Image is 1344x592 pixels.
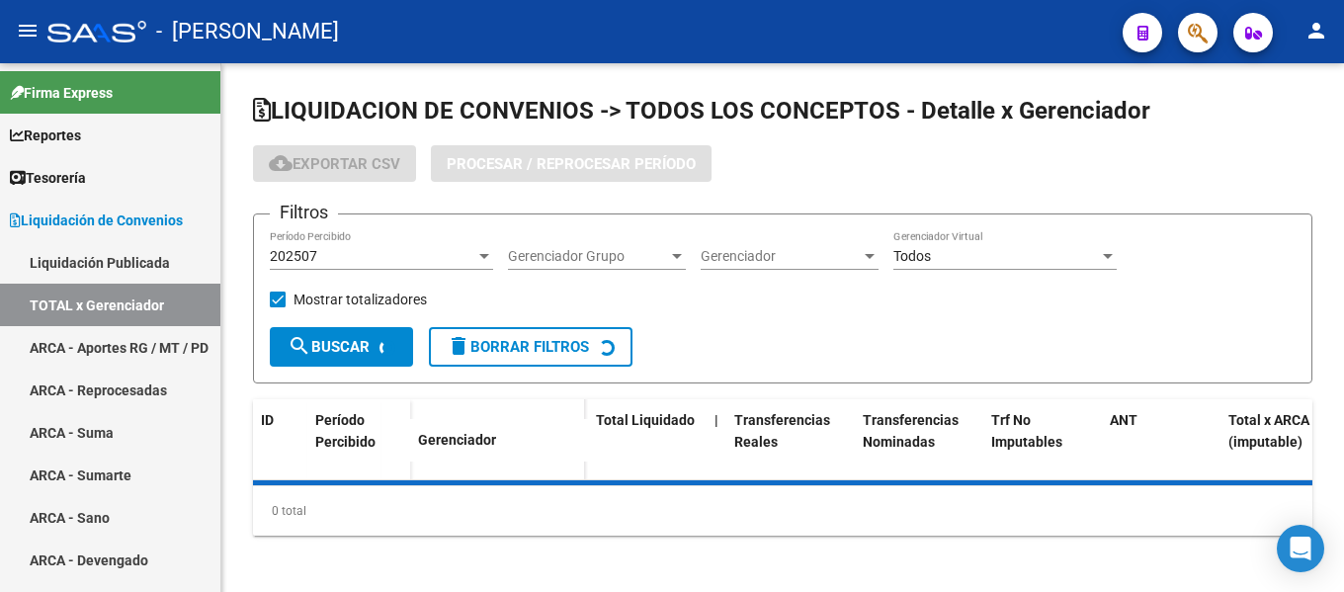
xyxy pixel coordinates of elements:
[294,288,427,311] span: Mostrar totalizadores
[429,327,632,367] button: Borrar Filtros
[315,412,376,451] span: Período Percibido
[261,412,274,428] span: ID
[1102,399,1220,486] datatable-header-cell: ANT
[253,486,1312,536] div: 0 total
[701,248,861,265] span: Gerenciador
[10,125,81,146] span: Reportes
[156,10,339,53] span: - [PERSON_NAME]
[288,334,311,358] mat-icon: search
[253,399,307,482] datatable-header-cell: ID
[10,167,86,189] span: Tesorería
[1304,19,1328,42] mat-icon: person
[893,248,931,264] span: Todos
[253,97,1150,125] span: LIQUIDACION DE CONVENIOS -> TODOS LOS CONCEPTOS - Detalle x Gerenciador
[508,248,668,265] span: Gerenciador Grupo
[588,399,707,486] datatable-header-cell: Total Liquidado
[447,338,589,356] span: Borrar Filtros
[253,145,416,182] button: Exportar CSV
[1277,525,1324,572] div: Open Intercom Messenger
[991,412,1062,451] span: Trf No Imputables
[983,399,1102,486] datatable-header-cell: Trf No Imputables
[410,419,588,462] datatable-header-cell: Gerenciador
[288,338,370,356] span: Buscar
[307,399,381,482] datatable-header-cell: Período Percibido
[418,432,496,448] span: Gerenciador
[596,412,695,428] span: Total Liquidado
[714,412,718,428] span: |
[707,399,726,486] datatable-header-cell: |
[270,327,413,367] button: Buscar
[431,145,712,182] button: Procesar / Reprocesar período
[1110,412,1137,428] span: ANT
[1228,412,1309,451] span: Total x ARCA (imputable)
[10,82,113,104] span: Firma Express
[447,334,470,358] mat-icon: delete
[855,399,983,486] datatable-header-cell: Transferencias Nominadas
[270,248,317,264] span: 202507
[270,199,338,226] h3: Filtros
[447,155,696,173] span: Procesar / Reprocesar período
[16,19,40,42] mat-icon: menu
[269,151,293,175] mat-icon: cloud_download
[863,412,959,451] span: Transferencias Nominadas
[734,412,830,451] span: Transferencias Reales
[726,399,855,486] datatable-header-cell: Transferencias Reales
[269,155,400,173] span: Exportar CSV
[10,210,183,231] span: Liquidación de Convenios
